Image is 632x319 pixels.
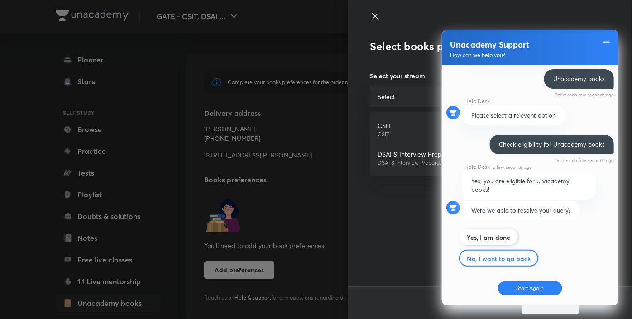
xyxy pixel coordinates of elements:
[602,37,611,46] div: Minimize
[378,159,462,167] p: DSAI & Interview Preparation
[378,130,391,138] p: CSIT
[464,163,490,170] span: Help Desk
[450,39,578,50] label: Unacademy Support
[471,177,570,194] span: Yes, you are eligible for Unacademy books!
[553,75,605,83] span: Unacademy books
[555,157,575,163] span: Delivered
[498,281,563,295] button: Start Again
[575,92,614,98] span: a few seconds ago
[450,52,578,58] label: How can we help you?
[467,254,531,263] label: No, I want to go back
[555,92,575,98] span: Delivered
[499,140,605,148] span: Check eligibility for Unacademy books
[378,149,462,159] p: DSAI & Interview Preparation
[471,111,557,119] span: Please select a relevant option.
[575,157,614,163] span: a few seconds ago
[467,233,510,242] label: Yes, I am done
[464,98,490,105] span: Help Desk
[471,206,571,214] span: Were we able to resolve your query?
[493,164,532,170] span: a few seconds ago
[378,121,391,130] p: CSIT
